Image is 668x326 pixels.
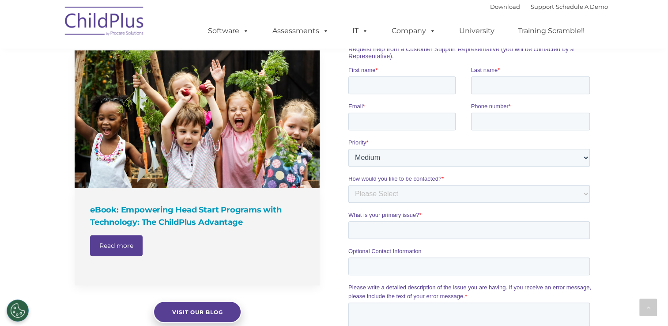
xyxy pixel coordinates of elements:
[172,309,223,315] span: Visit our blog
[490,3,520,10] a: Download
[90,235,143,256] a: Read more
[153,301,242,323] a: Visit our blog
[343,22,377,40] a: IT
[450,22,503,40] a: University
[90,204,306,228] h4: eBook: Empowering Head Start Programs with Technology: The ChildPlus Advantage
[60,0,149,45] img: ChildPlus by Procare Solutions
[509,22,593,40] a: Training Scramble!!
[490,3,608,10] font: |
[531,3,554,10] a: Support
[264,22,338,40] a: Assessments
[556,3,608,10] a: Schedule A Demo
[199,22,258,40] a: Software
[383,22,445,40] a: Company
